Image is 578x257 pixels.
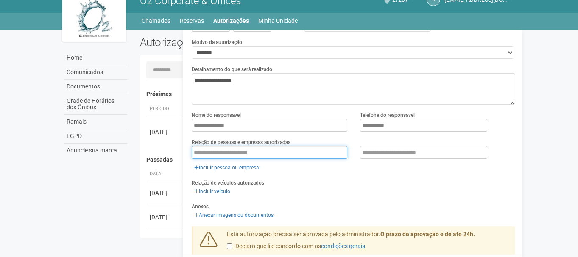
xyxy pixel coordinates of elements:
[64,94,127,115] a: Grade de Horários dos Ônibus
[321,243,365,249] a: condições gerais
[150,213,181,221] div: [DATE]
[192,163,262,172] a: Incluir pessoa ou empresa
[380,231,475,238] strong: O prazo de aprovação é de até 24h.
[360,111,415,119] label: Telefone do responsável
[150,128,181,136] div: [DATE]
[192,138,290,146] label: Relação de pessoas e empresas autorizadas
[227,243,232,249] input: Declaro que li e concordo com oscondições gerais
[140,36,321,49] h2: Autorizações
[192,111,241,119] label: Nome do responsável
[146,91,510,97] h4: Próximas
[64,144,127,158] a: Anuncie sua marca
[213,15,249,27] a: Autorizações
[180,15,204,27] a: Reservas
[64,80,127,94] a: Documentos
[192,179,264,187] label: Relação de veículos autorizados
[146,157,510,163] h4: Passadas
[258,15,298,27] a: Minha Unidade
[227,242,365,251] label: Declaro que li e concordo com os
[221,230,516,255] div: Esta autorização precisa ser aprovada pelo administrador.
[146,167,184,181] th: Data
[142,15,170,27] a: Chamados
[192,210,276,220] a: Anexar imagens ou documentos
[64,65,127,80] a: Comunicados
[192,187,233,196] a: Incluir veículo
[150,189,181,197] div: [DATE]
[64,129,127,144] a: LGPD
[146,102,184,116] th: Período
[192,203,209,210] label: Anexos
[192,66,272,73] label: Detalhamento do que será realizado
[64,51,127,65] a: Home
[64,115,127,129] a: Ramais
[192,39,242,46] label: Motivo da autorização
